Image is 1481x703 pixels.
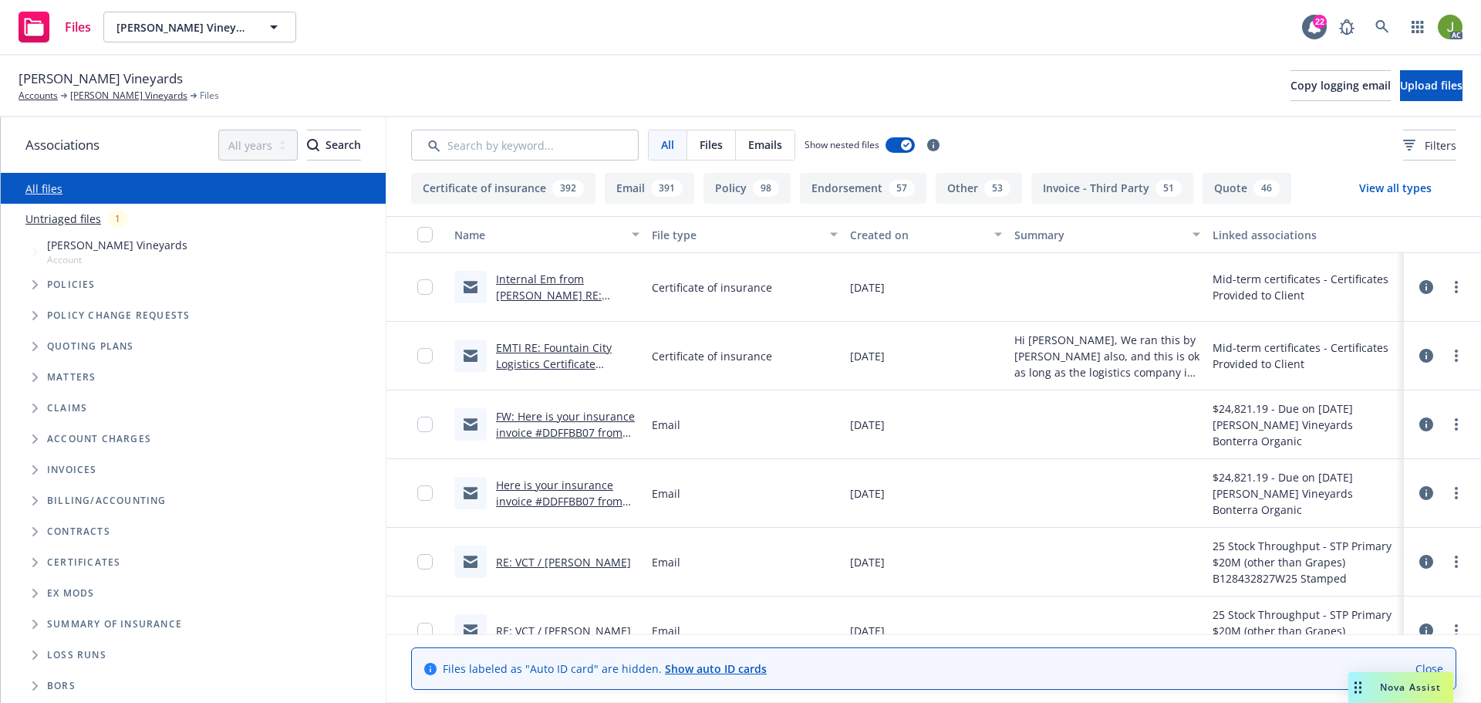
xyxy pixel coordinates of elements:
a: more [1447,484,1466,502]
span: Files [200,89,219,103]
button: Copy logging email [1290,70,1391,101]
div: Search [307,130,361,160]
div: Mid-term certificates - Certificates Provided to Client [1213,271,1398,303]
button: Endorsement [800,173,926,204]
div: 98 [753,180,779,197]
span: Certificate of insurance [652,279,772,296]
span: Matters [47,373,96,382]
span: Certificate of insurance [652,348,772,364]
div: Drag to move [1348,672,1368,703]
span: [PERSON_NAME] Vineyards [116,19,250,35]
div: 25 Stock Throughput - STP Primary $20M (other than Grapes) B128432827W25 Stamped [1213,538,1398,586]
span: Email [652,554,680,570]
span: Email [652,485,680,502]
span: [DATE] [850,485,885,502]
span: Files [700,137,723,153]
a: EMTI RE: Fountain City Logistics Certificate Provided to Client.msg [496,340,612,387]
span: Show nested files [805,138,879,151]
svg: Search [307,139,319,151]
button: [PERSON_NAME] Vineyards [103,12,296,42]
button: Policy [703,173,791,204]
div: 51 [1155,180,1182,197]
div: 1 [107,210,128,228]
input: Toggle Row Selected [417,279,433,295]
input: Toggle Row Selected [417,485,433,501]
a: Search [1367,12,1398,42]
input: Select all [417,227,433,242]
input: Search by keyword... [411,130,639,161]
span: Emails [748,137,782,153]
button: Nova Assist [1348,672,1453,703]
a: more [1447,346,1466,365]
button: File type [646,216,843,253]
input: Toggle Row Selected [417,554,433,569]
span: Copy logging email [1290,78,1391,93]
span: Hi [PERSON_NAME], We ran this by [PERSON_NAME] also, and this is ok as long as the logistics comp... [1014,332,1199,380]
input: Toggle Row Selected [417,348,433,363]
span: Claims [47,404,87,413]
a: Show auto ID cards [665,661,767,676]
button: Linked associations [1206,216,1404,253]
span: Loss Runs [47,651,106,660]
button: Upload files [1400,70,1462,101]
span: Files labeled as "Auto ID card" are hidden. [443,661,767,677]
span: Email [652,623,680,639]
a: Untriaged files [25,211,101,227]
span: Certificates [47,558,120,567]
span: Upload files [1400,78,1462,93]
span: Filters [1425,137,1456,154]
div: 392 [552,180,584,197]
button: Other [936,173,1022,204]
a: more [1447,278,1466,296]
a: FW: Here is your insurance invoice #DDFFBB07 from Newfront [496,409,635,456]
a: RE: VCT / [PERSON_NAME] [496,555,631,569]
div: Name [454,227,622,243]
div: 53 [984,180,1010,197]
button: View all types [1334,173,1456,204]
button: Created on [844,216,1009,253]
a: Close [1415,661,1443,677]
div: 391 [651,180,683,197]
a: All files [25,181,62,196]
button: Certificate of insurance [411,173,595,204]
a: more [1447,553,1466,571]
div: Summary [1014,227,1182,243]
span: Account [47,253,187,266]
span: Billing/Accounting [47,496,167,505]
span: [PERSON_NAME] Vineyards [19,69,183,89]
div: Linked associations [1213,227,1398,243]
span: All [661,137,674,153]
a: more [1447,621,1466,640]
div: 46 [1253,180,1280,197]
span: Quoting plans [47,342,134,351]
div: File type [652,227,820,243]
button: Quote [1203,173,1291,204]
span: Associations [25,135,100,155]
span: Contracts [47,527,110,536]
span: [DATE] [850,279,885,296]
span: [DATE] [850,348,885,364]
div: Tree Example [1,234,386,485]
button: SearchSearch [307,130,361,161]
img: photo [1438,15,1462,39]
a: Switch app [1402,12,1433,42]
button: Name [448,216,646,253]
a: more [1447,415,1466,434]
span: Invoices [47,465,97,475]
button: Email [605,173,694,204]
a: RE: VCT / [PERSON_NAME] [496,624,631,638]
span: Account charges [47,434,151,444]
a: Accounts [19,89,58,103]
span: [DATE] [850,623,885,639]
span: Nova Assist [1380,681,1441,694]
button: Summary [1008,216,1206,253]
a: Internal Em from [PERSON_NAME] RE: Logistics Company with Contingent Auto LIability.msg [496,272,617,351]
span: Files [65,21,91,33]
input: Toggle Row Selected [417,417,433,432]
div: [PERSON_NAME] Vineyards Bonterra Organic [1213,417,1398,449]
a: Here is your insurance invoice #DDFFBB07 from Newfront [496,478,622,525]
a: Files [12,5,97,49]
a: Report a Bug [1331,12,1362,42]
div: 25 Stock Throughput - STP Primary $20M (other than Grapes) B128432827W25 Stamped [1213,607,1398,655]
div: Created on [850,227,986,243]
